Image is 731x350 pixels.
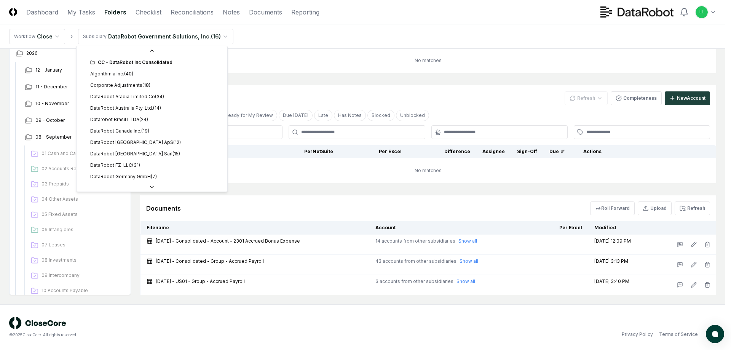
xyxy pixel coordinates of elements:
[90,139,181,146] div: DataRobot [GEOGRAPHIC_DATA] ApS
[124,70,133,77] div: ( 40 )
[141,128,149,134] div: ( 19 )
[142,82,150,89] div: ( 18 )
[90,116,148,123] div: Datarobot Brasil LTDA
[90,162,140,169] div: DataRobot FZ-LLC
[151,173,157,180] div: ( 7 )
[90,82,150,89] div: Corporate Adjustments
[90,150,180,157] div: DataRobot [GEOGRAPHIC_DATA] Sarl
[172,150,180,157] div: ( 15 )
[173,139,181,146] div: ( 12 )
[90,105,161,112] div: DataRobot Australia Pty. Ltd.
[153,105,161,112] div: ( 14 )
[139,116,148,123] div: ( 24 )
[90,59,223,66] div: CC - DataRobot Inc Consolidated
[90,70,133,77] div: Algorithmia Inc.
[155,93,164,100] div: ( 34 )
[90,173,157,180] div: DataRobot Germany GmbH
[90,93,164,100] div: DataRobot Arabia Limited Co
[132,162,140,169] div: ( 31 )
[90,128,149,134] div: DataRobot Canada Inc.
